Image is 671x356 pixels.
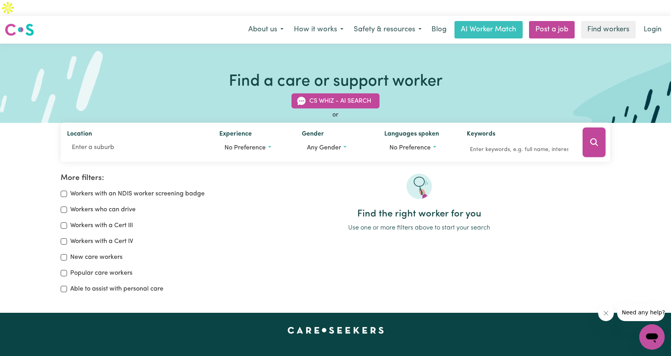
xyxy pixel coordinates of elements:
button: Search [583,128,606,157]
a: Blog [427,21,451,38]
label: Gender [302,129,324,140]
label: Experience [219,129,252,140]
label: Workers with a Cert III [70,221,133,230]
p: Use one or more filters above to start your search [228,223,610,233]
label: Able to assist with personal care [70,284,163,294]
button: Safety & resources [349,21,427,38]
button: Worker gender preference [302,140,372,155]
button: CS Whiz - AI Search [291,94,380,109]
label: Location [67,129,92,140]
input: Enter a suburb [67,140,207,155]
span: No preference [389,145,431,151]
label: New care workers [70,253,123,262]
h2: Find the right worker for you [228,209,610,220]
h1: Find a care or support worker [229,72,443,91]
iframe: Close message [598,305,614,321]
a: Find workers [581,21,636,38]
label: Languages spoken [384,129,439,140]
label: Workers with an NDIS worker screening badge [70,189,205,199]
label: Keywords [467,129,495,140]
button: How it works [289,21,349,38]
h2: More filters: [61,174,219,183]
label: Workers with a Cert IV [70,237,133,246]
input: Enter keywords, e.g. full name, interests [467,144,571,156]
iframe: Button to launch messaging window [639,324,665,350]
button: About us [243,21,289,38]
button: Worker experience options [219,140,289,155]
label: Popular care workers [70,268,132,278]
label: Workers who can drive [70,205,136,214]
span: Need any help? [5,6,48,12]
img: Careseekers logo [5,23,34,37]
iframe: Message from company [617,304,665,321]
a: Careseekers home page [288,327,384,333]
a: Login [639,21,666,38]
a: Post a job [529,21,575,38]
a: AI Worker Match [454,21,523,38]
span: No preference [224,145,266,151]
span: Any gender [307,145,341,151]
button: Worker language preferences [384,140,454,155]
div: or [61,110,610,120]
a: Careseekers logo [5,21,34,39]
